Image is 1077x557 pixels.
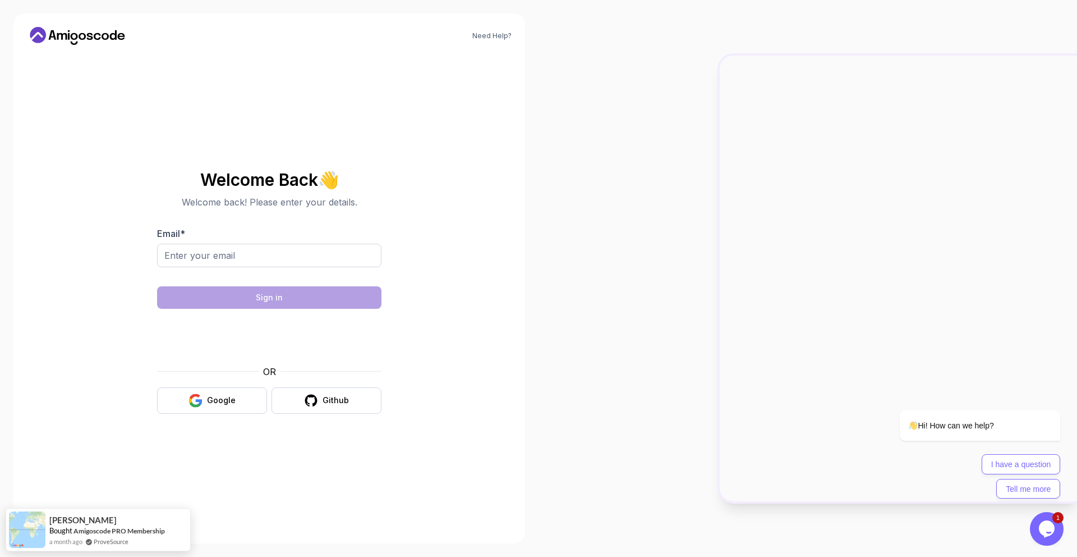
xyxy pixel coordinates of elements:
a: ProveSource [94,537,128,546]
img: Amigoscode Dashboard [720,56,1077,501]
label: Email * [157,228,185,239]
span: [PERSON_NAME] [49,515,117,525]
iframe: chat widget [1030,512,1066,546]
iframe: chat widget [864,309,1066,506]
div: Github [323,395,349,406]
button: Github [271,387,381,414]
span: 👋 [317,170,338,188]
img: provesource social proof notification image [9,512,45,548]
div: Sign in [256,292,283,303]
span: Bought [49,526,72,535]
a: Amigoscode PRO Membership [73,527,165,535]
a: Home link [27,27,128,45]
button: Google [157,387,267,414]
iframe: hCaptcha セキュリティ チャレンジのチェックボックスを含むウィジェット [185,316,354,358]
h2: Welcome Back [157,171,381,189]
div: Google [207,395,236,406]
a: Need Help? [472,31,512,40]
span: a month ago [49,537,82,546]
button: Sign in [157,286,381,309]
p: OR [263,365,276,378]
input: Enter your email [157,244,381,267]
p: Welcome back! Please enter your details. [157,195,381,209]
